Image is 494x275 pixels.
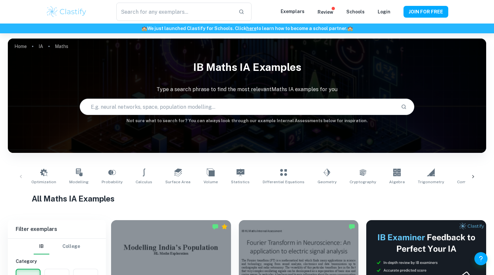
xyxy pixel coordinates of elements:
p: Type a search phrase to find the most relevant Maths IA examples for you [8,86,486,93]
h6: We just launched Clastify for Schools. Click to learn how to become a school partner. [1,25,493,32]
h1: All Maths IA Examples [32,193,462,204]
a: Schools [346,9,365,14]
button: Search [398,101,409,112]
span: Statistics [231,179,250,185]
span: Modelling [69,179,89,185]
span: Volume [204,179,218,185]
span: Complex Numbers [457,179,493,185]
a: Login [378,9,390,14]
h6: Not sure what to search for? You can always look through our example Internal Assessments below f... [8,118,486,124]
a: IA [39,42,43,51]
span: Calculus [136,179,152,185]
span: 🏫 [347,26,353,31]
h6: Filter exemplars [8,220,106,238]
span: Trigonometry [418,179,444,185]
p: Maths [55,43,68,50]
button: IB [34,239,49,254]
span: 🏫 [141,26,147,31]
span: Probability [102,179,123,185]
img: Marked [349,223,355,230]
p: Review [318,8,333,16]
img: Clastify logo [46,5,87,18]
h1: IB Maths IA examples [8,57,486,78]
span: Surface Area [165,179,190,185]
div: Filter type choice [34,239,80,254]
a: here [246,26,256,31]
span: Optimization [31,179,56,185]
button: Help and Feedback [474,252,487,265]
button: College [62,239,80,254]
span: Algebra [389,179,405,185]
button: JOIN FOR FREE [403,6,448,18]
input: Search for any exemplars... [116,3,233,21]
div: Premium [221,223,228,230]
p: Exemplars [281,8,305,15]
img: Marked [212,223,219,230]
span: Cryptography [350,179,376,185]
span: Differential Equations [263,179,305,185]
a: Home [14,42,27,51]
input: E.g. neural networks, space, population modelling... [80,98,396,116]
h6: Category [16,258,98,265]
span: Geometry [318,179,337,185]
